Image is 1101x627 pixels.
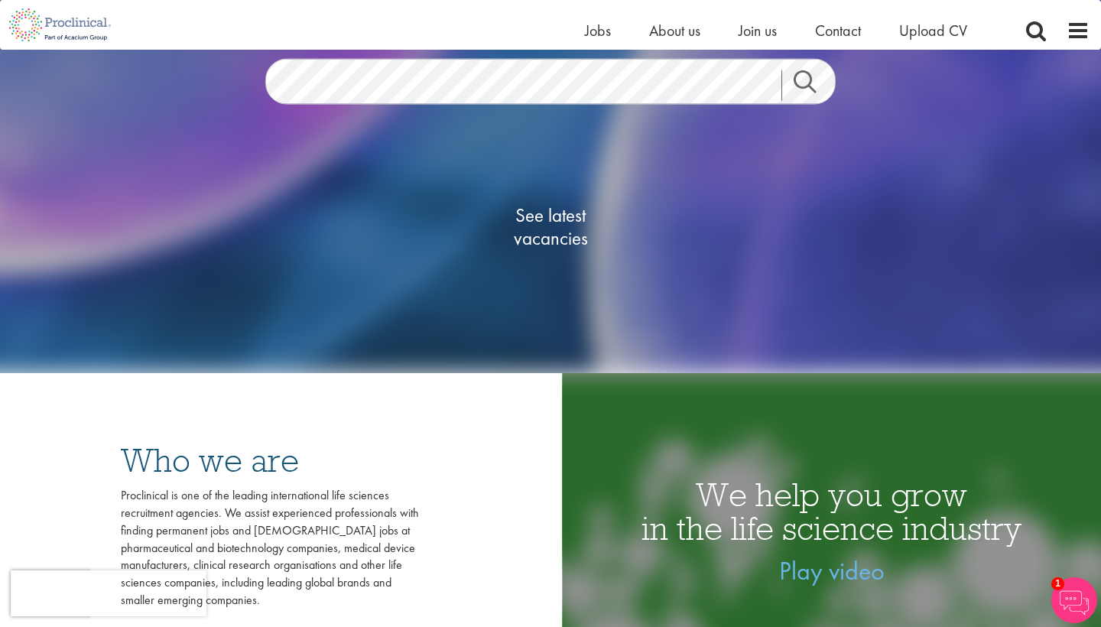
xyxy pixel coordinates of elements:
h1: We help you grow in the life science industry [562,478,1101,545]
a: About us [649,21,700,41]
a: See latestvacancies [474,143,627,311]
a: Job search submit button [781,70,847,101]
h3: Who we are [121,443,419,477]
iframe: reCAPTCHA [11,570,206,616]
a: Contact [815,21,861,41]
span: See latest vacancies [474,204,627,250]
a: Join us [739,21,777,41]
a: Upload CV [899,21,967,41]
span: 1 [1051,577,1064,590]
a: Jobs [585,21,611,41]
a: Play video [779,554,885,587]
div: Proclinical is one of the leading international life sciences recruitment agencies. We assist exp... [121,487,419,609]
img: Chatbot [1051,577,1097,623]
